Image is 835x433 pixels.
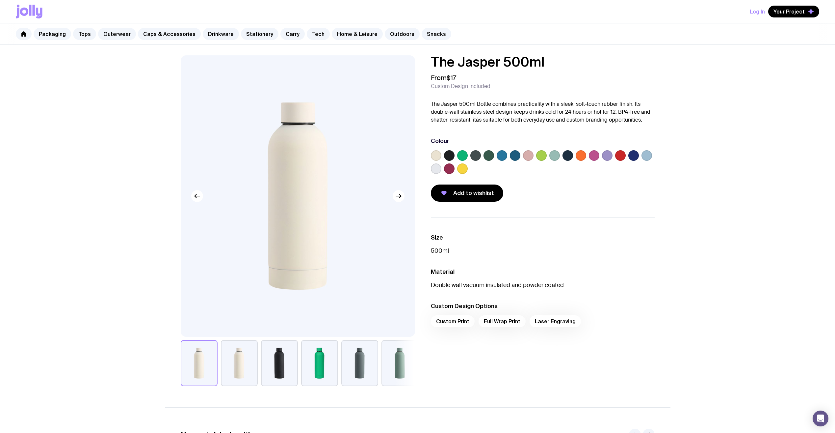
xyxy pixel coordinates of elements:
a: Home & Leisure [332,28,383,40]
a: Outdoors [385,28,420,40]
a: Stationery [241,28,278,40]
span: $17 [447,73,456,82]
h3: Material [431,268,655,276]
button: Your Project [768,6,819,17]
h3: Colour [431,137,449,145]
a: Snacks [422,28,451,40]
button: Add to wishlist [431,185,503,202]
a: Tech [307,28,330,40]
p: Double wall vacuum insulated and powder coated [431,281,655,289]
a: Caps & Accessories [138,28,201,40]
a: Outerwear [98,28,136,40]
div: Open Intercom Messenger [813,411,828,426]
a: Tops [73,28,96,40]
span: From [431,74,456,82]
h3: Size [431,234,655,242]
a: Drinkware [203,28,239,40]
button: Log In [750,6,765,17]
h3: Custom Design Options [431,302,655,310]
a: Carry [280,28,305,40]
p: 500ml [431,247,655,255]
p: The Jasper 500ml Bottle combines practicality with a sleek, soft-touch rubber finish. Its double-... [431,100,655,124]
h1: The Jasper 500ml [431,55,655,69]
a: Packaging [34,28,71,40]
span: Custom Design Included [431,83,490,90]
span: Your Project [773,8,805,15]
span: Add to wishlist [453,189,494,197]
